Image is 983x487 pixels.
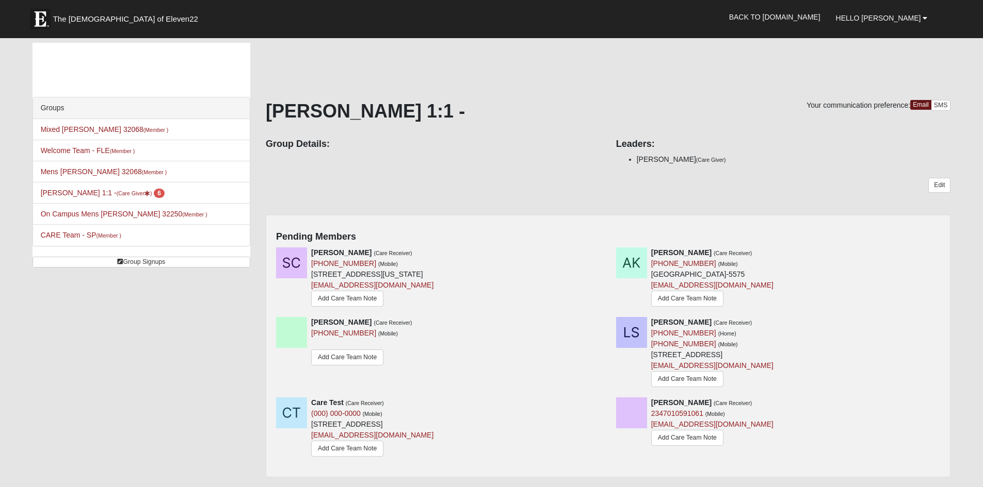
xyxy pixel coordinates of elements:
small: (Care Receiver) [714,400,752,406]
h4: Leaders: [616,139,951,150]
small: (Mobile) [705,411,725,417]
a: (000) 000-0000 [311,409,361,417]
a: Add Care Team Note [311,291,383,307]
a: [PHONE_NUMBER] [651,259,716,267]
a: [PHONE_NUMBER] [651,340,716,348]
small: (Mobile) [363,411,382,417]
a: The [DEMOGRAPHIC_DATA] of Eleven22 [25,4,231,29]
small: (Member ) [110,148,135,154]
a: On Campus Mens [PERSON_NAME] 32250(Member ) [41,210,207,218]
strong: [PERSON_NAME] [651,318,712,326]
small: (Care Receiver) [374,320,412,326]
small: (Care Receiver) [714,250,752,256]
small: (Mobile) [718,341,738,347]
a: CARE Team - SP(Member ) [41,231,121,239]
a: 2347010591061 [651,409,703,417]
div: [STREET_ADDRESS] [651,317,773,390]
strong: [PERSON_NAME] [651,398,712,407]
small: (Member ) [182,211,207,217]
small: (Home) [718,330,736,337]
a: [EMAIL_ADDRESS][DOMAIN_NAME] [651,420,773,428]
a: Add Care Team Note [311,441,383,457]
a: [EMAIL_ADDRESS][DOMAIN_NAME] [651,361,773,370]
strong: Care Test [311,398,344,407]
a: Mens [PERSON_NAME] 32068(Member ) [41,167,167,176]
a: Add Care Team Note [311,349,383,365]
h4: Pending Members [276,231,940,243]
a: Welcome Team - FLE(Member ) [41,146,135,155]
strong: [PERSON_NAME] [651,248,712,257]
small: (Mobile) [718,261,738,267]
a: [PHONE_NUMBER] [651,329,716,337]
a: Back to [DOMAIN_NAME] [721,4,828,30]
span: number of pending members [154,189,165,198]
a: SMS [931,100,951,111]
strong: [PERSON_NAME] [311,248,372,257]
a: Add Care Team Note [651,291,723,307]
small: (Care Giver ) [117,190,152,196]
small: (Member ) [96,232,121,239]
span: The [DEMOGRAPHIC_DATA] of Eleven22 [53,14,198,24]
img: Eleven22 logo [30,9,51,29]
a: [PHONE_NUMBER] [311,259,376,267]
small: (Mobile) [378,330,398,337]
small: (Care Giver) [696,157,726,163]
h4: Group Details: [266,139,601,150]
h1: [PERSON_NAME] 1:1 - [266,100,950,122]
a: Mixed [PERSON_NAME] 32068(Member ) [41,125,169,133]
a: Add Care Team Note [651,371,723,387]
a: Hello [PERSON_NAME] [828,5,936,31]
a: Edit [928,178,950,193]
a: Group Signups [33,257,250,267]
a: Email [910,100,931,110]
a: [EMAIL_ADDRESS][DOMAIN_NAME] [651,281,773,289]
strong: [PERSON_NAME] [311,318,372,326]
a: [PHONE_NUMBER] [311,329,376,337]
a: [EMAIL_ADDRESS][DOMAIN_NAME] [311,431,433,439]
a: [EMAIL_ADDRESS][DOMAIN_NAME] [311,281,433,289]
small: (Care Receiver) [374,250,412,256]
div: Groups [33,97,250,119]
div: [STREET_ADDRESS] [311,397,433,459]
div: [GEOGRAPHIC_DATA]-5575 [651,247,773,309]
li: [PERSON_NAME] [637,154,951,165]
small: (Care Receiver) [346,400,384,406]
a: [PERSON_NAME] 1:1 -(Care Giver) 6 [41,189,165,197]
span: Hello [PERSON_NAME] [836,14,921,22]
small: (Member ) [142,169,167,175]
small: (Mobile) [378,261,398,267]
small: (Member ) [143,127,168,133]
div: [STREET_ADDRESS][US_STATE] [311,247,433,309]
span: Your communication preference: [807,101,910,109]
a: Add Care Team Note [651,430,723,446]
small: (Care Receiver) [714,320,752,326]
